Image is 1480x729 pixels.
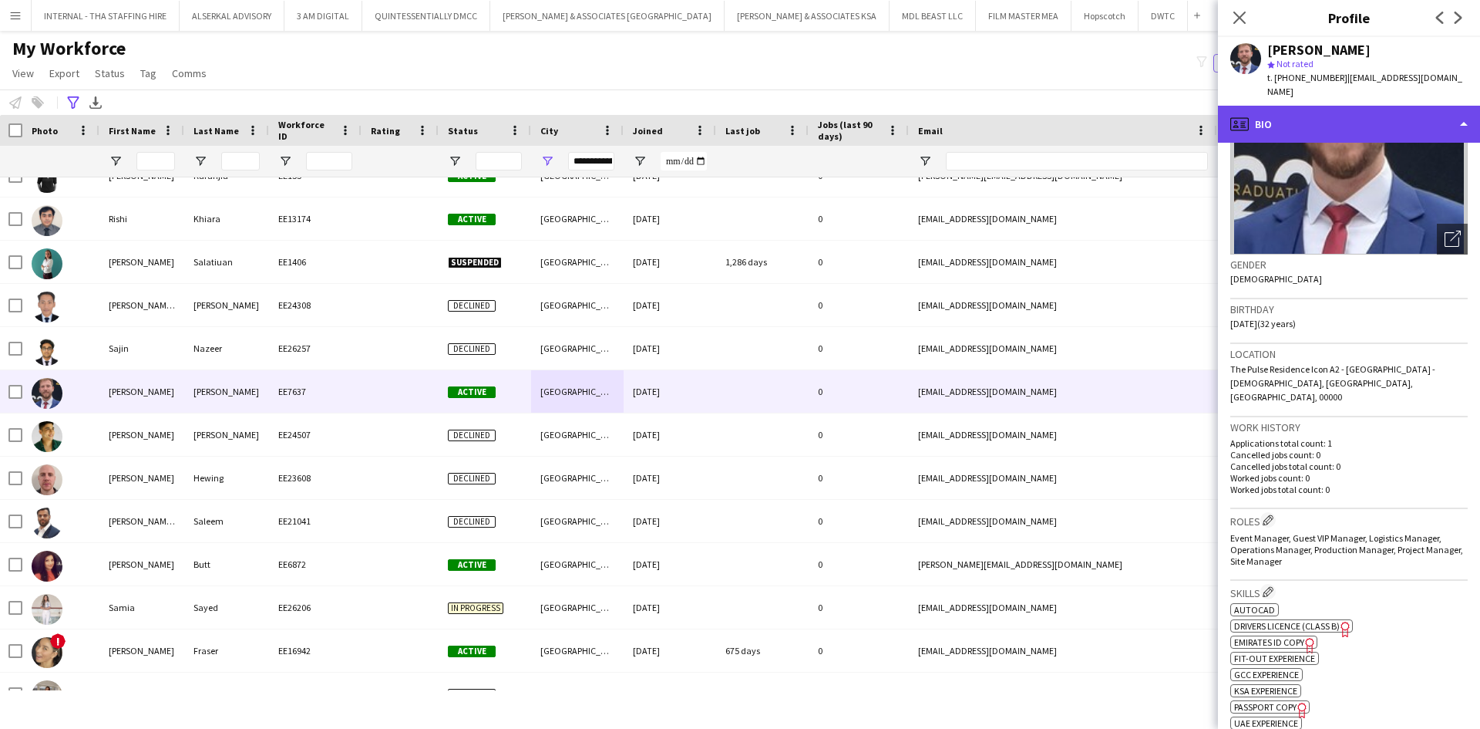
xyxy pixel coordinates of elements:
div: [PHONE_NUMBER] [1217,629,1414,672]
span: Suspended [448,257,502,268]
span: Autocad [1234,604,1275,616]
div: EE1406 [269,241,362,283]
div: EE26206 [269,586,362,629]
div: [EMAIL_ADDRESS][DOMAIN_NAME] [909,673,1217,715]
div: [DATE] [624,586,716,629]
span: Last Name [193,125,239,137]
div: [EMAIL_ADDRESS][DOMAIN_NAME] [909,197,1217,240]
div: [PERSON_NAME] Astro IV [99,284,184,326]
div: EE23608 [269,457,362,499]
div: [EMAIL_ADDRESS][DOMAIN_NAME] [909,327,1217,370]
span: Event Manager, Guest VIP Manager, Logistics Manager, Operations Manager, Production Manager, Proj... [1230,532,1463,567]
div: EE26257 [269,327,362,370]
div: [PHONE_NUMBER] [1217,586,1414,629]
p: Applications total count: 1 [1230,437,1468,449]
button: DWTC [1139,1,1188,31]
div: 0 [809,413,909,456]
span: Declined [448,343,496,355]
div: [DATE] [624,241,716,283]
div: [DATE] [624,457,716,499]
button: Open Filter Menu [278,154,292,168]
h3: Birthday [1230,302,1468,316]
div: [PHONE_NUMBER] [1217,413,1414,456]
div: [PERSON_NAME] [184,370,269,413]
div: Nazeer [184,327,269,370]
button: Open Filter Menu [109,154,123,168]
div: [GEOGRAPHIC_DATA] [531,500,624,542]
span: GCC Experience [1234,669,1299,680]
button: QUINTESSENTIALLY DMCC [362,1,490,31]
button: FILM MASTER MEA [976,1,1071,31]
img: Rishi Khiara [32,205,62,236]
div: [GEOGRAPHIC_DATA] [531,673,624,715]
div: [PERSON_NAME][EMAIL_ADDRESS][DOMAIN_NAME] [909,543,1217,586]
img: Sam Ali [32,421,62,452]
div: [PERSON_NAME] [99,370,184,413]
div: 0 [809,673,909,715]
span: [DATE] (32 years) [1230,318,1296,329]
div: [PHONE_NUMBER] [1217,457,1414,499]
span: In progress [448,602,503,614]
div: [PHONE_NUMBER] [1217,673,1414,715]
div: [DATE] [624,197,716,240]
div: [PERSON_NAME][DEMOGRAPHIC_DATA] [99,500,184,542]
span: My Workforce [12,37,126,60]
span: Drivers Licence (Class B) [1234,620,1340,632]
input: Status Filter Input [476,152,522,170]
span: [DEMOGRAPHIC_DATA] [1230,273,1322,285]
div: [GEOGRAPHIC_DATA] [531,586,624,629]
div: 0 [809,457,909,499]
a: Comms [166,63,213,83]
img: Rhea Karanjia [32,162,62,193]
button: Open Filter Menu [633,154,647,168]
button: Hopscotch [1071,1,1139,31]
button: [PERSON_NAME] & ASSOCIATES KSA [725,1,890,31]
img: Sameera Butt [32,551,62,582]
img: Sam Hewing [32,464,62,495]
div: [GEOGRAPHIC_DATA] [531,241,624,283]
div: [PHONE_NUMBER] [1217,284,1414,326]
span: Active [448,559,496,571]
div: [PERSON_NAME] [99,629,184,672]
span: Workforce ID [278,119,334,142]
span: t. [PHONE_NUMBER] [1267,72,1347,83]
div: Khiara [184,197,269,240]
div: EE24478 [269,673,362,715]
app-action-btn: Advanced filters [64,93,82,112]
img: Sajin Nazeer [32,335,62,366]
span: Comms [172,66,207,80]
span: Emirates ID copy [1234,636,1304,648]
div: [DATE] [624,500,716,542]
div: Afri [184,673,269,715]
button: 3 AM DIGITAL [284,1,362,31]
span: First Name [109,125,156,137]
div: [EMAIL_ADDRESS][DOMAIN_NAME] [909,586,1217,629]
span: Jobs (last 90 days) [818,119,881,142]
h3: Gender [1230,258,1468,272]
span: Not rated [1276,58,1313,69]
div: 0 [809,370,909,413]
div: [GEOGRAPHIC_DATA] [531,197,624,240]
a: Tag [134,63,163,83]
div: [PERSON_NAME] [99,413,184,456]
div: Salatiuan [184,241,269,283]
span: Status [95,66,125,80]
h3: Location [1230,347,1468,361]
span: Active [448,386,496,398]
span: The Pulse Residence Icon A2 - [GEOGRAPHIC_DATA] - [DEMOGRAPHIC_DATA], [GEOGRAPHIC_DATA], [GEOGRAP... [1230,363,1435,403]
div: 1,286 days [716,241,809,283]
div: [PERSON_NAME] [99,543,184,586]
span: Email [918,125,943,137]
div: [PERSON_NAME] [99,241,184,283]
img: Roxana Salatiuan [32,248,62,279]
div: [EMAIL_ADDRESS][DOMAIN_NAME] [909,500,1217,542]
div: Open photos pop-in [1437,224,1468,255]
div: [GEOGRAPHIC_DATA] [531,413,624,456]
img: Sandra ouissam Afri [32,680,62,711]
div: EE6872 [269,543,362,586]
button: MDL BEAST LLC [890,1,976,31]
span: Passport copy [1234,701,1297,713]
div: [PERSON_NAME] [184,284,269,326]
div: [DATE] [624,413,716,456]
div: Sayed [184,586,269,629]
